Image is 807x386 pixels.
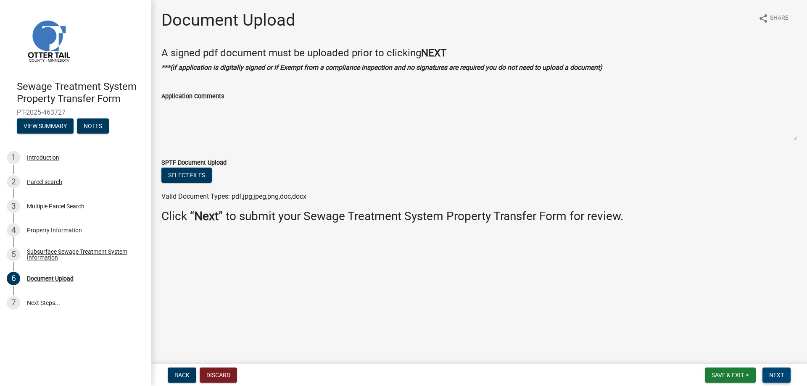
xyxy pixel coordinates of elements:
span: Next [769,372,784,378]
img: Otter Tail County, Minnesota [17,9,80,72]
div: 7 [7,296,20,310]
button: View Summary [17,118,74,134]
button: Discard [200,368,237,383]
wm-modal-confirm: Summary [17,123,74,130]
div: 1 [7,151,20,164]
label: SPTF Document Upload [161,160,227,166]
h4: Sewage Treatment System Property Transfer Form [17,81,145,105]
strong: Next [194,209,219,223]
div: 4 [7,223,20,237]
h1: Document Upload [161,10,295,30]
wm-modal-confirm: Notes [77,123,109,130]
span: Share [770,13,789,24]
button: Notes [77,118,109,134]
div: Introduction [27,155,59,160]
div: 2 [7,175,20,189]
button: shareShare [752,10,795,26]
span: PT-2025-463727 [17,108,134,116]
label: Application Comments [161,94,224,100]
div: Parcel search [27,179,62,185]
strong: ***(if application is digitally signed or if Exempt from a compliance inspection and no signature... [161,63,602,71]
div: 6 [7,272,20,285]
h4: A signed pdf document must be uploaded prior to clicking [161,47,797,59]
strong: NEXT [421,47,446,59]
button: Next [762,368,791,383]
button: Select files [161,168,212,183]
button: Back [168,368,196,383]
div: 3 [7,200,20,213]
span: Save & Exit [712,372,744,378]
div: Document Upload [27,276,74,281]
div: Multiple Parcel Search [27,203,84,209]
div: Property Information [27,227,82,233]
span: Back [174,372,190,378]
span: Valid Document Types: pdf,jpg,jpeg,png,doc,docx [161,192,306,200]
div: 5 [7,248,20,261]
h3: Click “ ” to submit your Sewage Treatment System Property Transfer Form for review. [161,209,797,223]
button: Save & Exit [705,368,756,383]
div: Subsurface Sewage Treatment System Information [27,249,138,260]
i: share [758,13,768,24]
